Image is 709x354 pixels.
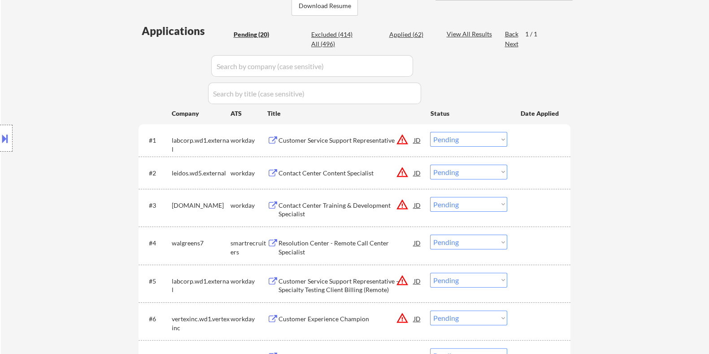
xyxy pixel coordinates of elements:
input: Search by company (case sensitive) [211,55,413,77]
div: Status [430,105,507,121]
div: JD [413,132,422,148]
div: leidos.wd5.external [171,169,230,178]
div: #5 [148,277,164,286]
div: Company [171,109,230,118]
div: JD [413,197,422,213]
div: smartrecruiters [230,239,267,256]
div: workday [230,169,267,178]
div: #4 [148,239,164,248]
button: warning_amber [396,312,408,324]
button: warning_amber [396,166,408,179]
div: workday [230,136,267,145]
button: warning_amber [396,198,408,211]
div: All (496) [311,39,356,48]
div: #6 [148,315,164,323]
div: Date Applied [520,109,560,118]
div: Applications [141,26,230,36]
div: walgreens7 [171,239,230,248]
div: Applied (62) [389,30,434,39]
div: workday [230,277,267,286]
div: Resolution Center - Remote Call Center Specialist [278,239,413,256]
div: Pending (20) [233,30,278,39]
div: ATS [230,109,267,118]
div: JD [413,235,422,251]
div: JD [413,165,422,181]
div: Title [267,109,422,118]
div: Customer Service Support Representative [278,136,413,145]
div: labcorp.wd1.external [171,277,230,294]
div: workday [230,201,267,210]
div: vertexinc.wd1.vertexinc [171,315,230,332]
div: Customer Experience Champion [278,315,413,323]
div: Back [505,30,519,39]
input: Search by title (case sensitive) [208,83,421,104]
button: warning_amber [396,274,408,287]
button: warning_amber [396,133,408,146]
div: labcorp.wd1.external [171,136,230,153]
div: Next [505,39,519,48]
div: JD [413,310,422,327]
div: 1 / 1 [525,30,545,39]
div: View All Results [446,30,494,39]
div: Contact Center Training & Development Specialist [278,201,413,219]
div: [DOMAIN_NAME] [171,201,230,210]
div: Excluded (414) [311,30,356,39]
div: JD [413,273,422,289]
div: Contact Center Content Specialist [278,169,413,178]
div: workday [230,315,267,323]
div: Customer Service Support Representative – Specialty Testing Client Billing (Remote) [278,277,413,294]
